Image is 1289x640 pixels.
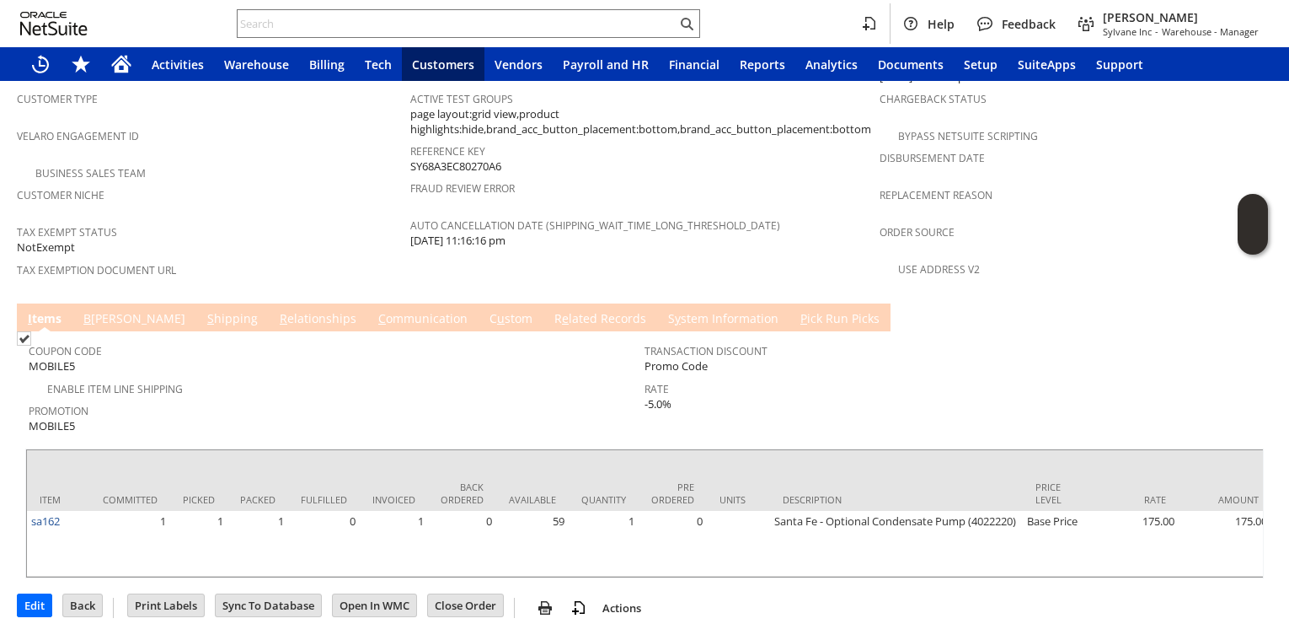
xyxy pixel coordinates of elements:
[675,310,681,326] span: y
[20,12,88,35] svg: logo
[111,54,131,74] svg: Home
[878,56,944,73] span: Documents
[868,47,954,81] a: Documents
[90,511,170,577] td: 1
[497,310,505,326] span: u
[1008,47,1086,81] a: SuiteApps
[355,47,402,81] a: Tech
[535,598,555,618] img: print.svg
[569,511,639,577] td: 1
[224,56,289,73] span: Warehouse
[17,188,104,202] a: Customer Niche
[216,594,321,616] input: Sync To Database
[17,331,31,346] img: Checked
[238,13,677,34] input: Search
[103,493,158,506] div: Committed
[880,188,992,202] a: Replacement reason
[898,262,980,277] a: Use Address V2
[1179,511,1271,577] td: 175.00
[1086,511,1179,577] td: 175.00
[29,418,75,434] span: MOBILE5
[651,481,694,506] div: Pre Ordered
[805,56,858,73] span: Analytics
[1242,307,1262,327] a: Unrolled view on
[644,344,768,358] a: Transaction Discount
[569,598,589,618] img: add-record.svg
[71,54,91,74] svg: Shortcuts
[1103,25,1152,38] span: Sylvane Inc
[299,47,355,81] a: Billing
[170,511,227,577] td: 1
[1018,56,1076,73] span: SuiteApps
[360,511,428,577] td: 1
[410,159,501,175] span: SY68A3EC80270A6
[1099,493,1166,506] div: Rate
[770,511,1023,577] td: Santa Fe - Optional Condensate Pump (4022220)
[79,310,190,329] a: B[PERSON_NAME]
[484,47,553,81] a: Vendors
[29,404,88,418] a: Promotion
[374,310,472,329] a: Communication
[880,92,987,106] a: Chargeback Status
[207,310,214,326] span: S
[740,56,785,73] span: Reports
[1096,56,1143,73] span: Support
[1103,9,1259,25] span: [PERSON_NAME]
[410,144,485,159] a: Reference Key
[800,310,807,326] span: P
[1238,225,1268,255] span: Oracle Guided Learning Widget. To move around, please hold and drag
[152,56,204,73] span: Activities
[659,47,730,81] a: Financial
[372,493,415,506] div: Invoiced
[61,47,101,81] div: Shortcuts
[954,47,1008,81] a: Setup
[47,382,183,396] a: Enable Item Line Shipping
[203,310,262,329] a: Shipping
[40,493,78,506] div: Item
[17,239,75,255] span: NotExempt
[410,233,505,249] span: [DATE] 11:16:16 pm
[596,600,648,616] a: Actions
[410,106,871,137] span: page layout:grid view,product highlights:hide,brand_acc_button_placement:bottom,brand_acc_button_...
[509,493,556,506] div: Available
[410,181,515,196] a: Fraud Review Error
[101,47,142,81] a: Home
[553,47,659,81] a: Payroll and HR
[20,47,61,81] a: Recent Records
[214,47,299,81] a: Warehouse
[581,493,626,506] div: Quantity
[288,511,360,577] td: 0
[730,47,795,81] a: Reports
[1035,481,1073,506] div: Price Level
[550,310,650,329] a: Related Records
[644,396,671,412] span: -5.0%
[333,594,416,616] input: Open In WMC
[428,511,496,577] td: 0
[83,310,91,326] span: B
[227,511,288,577] td: 1
[378,310,386,326] span: C
[644,382,669,396] a: Rate
[17,263,176,277] a: Tax Exemption Document URL
[17,92,98,106] a: Customer Type
[485,310,537,329] a: Custom
[1023,511,1086,577] td: Base Price
[410,92,513,106] a: Active Test Groups
[301,493,347,506] div: Fulfilled
[402,47,484,81] a: Customers
[428,594,503,616] input: Close Order
[1155,25,1158,38] span: -
[128,594,204,616] input: Print Labels
[240,493,275,506] div: Packed
[639,511,707,577] td: 0
[563,56,649,73] span: Payroll and HR
[880,225,955,239] a: Order Source
[17,129,139,143] a: Velaro Engagement ID
[280,310,287,326] span: R
[30,54,51,74] svg: Recent Records
[664,310,783,329] a: System Information
[795,47,868,81] a: Analytics
[35,166,146,180] a: Business Sales Team
[1086,47,1153,81] a: Support
[796,310,884,329] a: Pick Run Picks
